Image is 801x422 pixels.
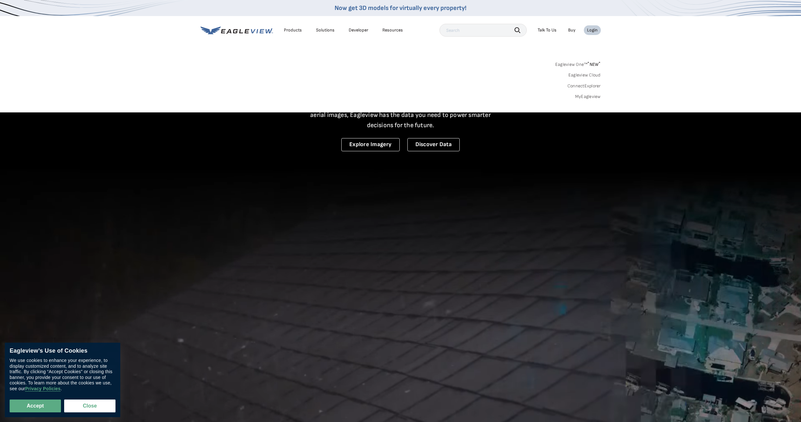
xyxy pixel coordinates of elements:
[316,27,335,33] div: Solutions
[25,386,60,391] a: Privacy Policies
[10,400,61,412] button: Accept
[587,27,598,33] div: Login
[64,400,115,412] button: Close
[349,27,368,33] a: Developer
[341,138,400,151] a: Explore Imagery
[538,27,557,33] div: Talk To Us
[303,100,499,130] p: A new era starts here. Built on more than 3.5 billion high-resolution aerial images, Eagleview ha...
[335,4,466,12] a: Now get 3D models for virtually every property!
[10,347,115,355] div: Eagleview’s Use of Cookies
[575,94,601,100] a: MyEagleview
[10,358,115,391] div: We use cookies to enhance your experience, to display customized content, and to analyze site tra...
[382,27,403,33] div: Resources
[587,62,601,67] span: NEW
[407,138,460,151] a: Discover Data
[555,60,601,67] a: Eagleview One™*NEW*
[439,24,527,37] input: Search
[284,27,302,33] div: Products
[568,27,575,33] a: Buy
[567,83,601,89] a: ConnectExplorer
[568,72,601,78] a: Eagleview Cloud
